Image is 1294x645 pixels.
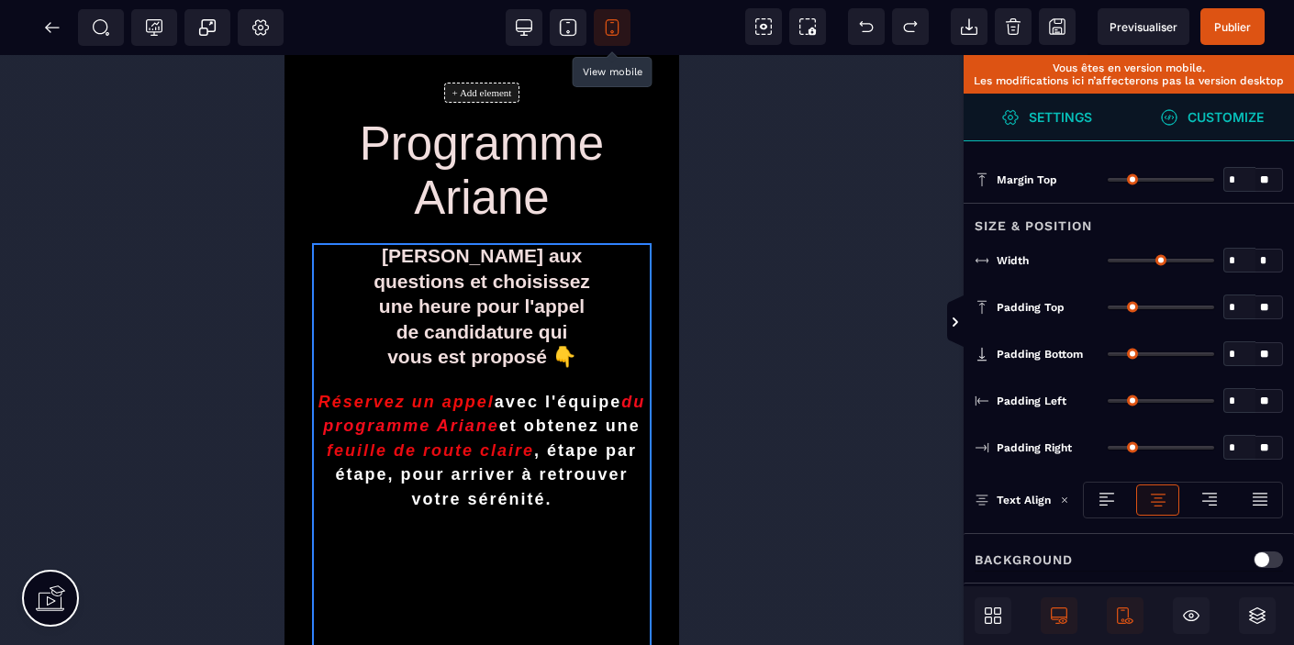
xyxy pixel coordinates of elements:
[1029,110,1092,124] strong: Settings
[997,440,1072,455] span: Padding Right
[1239,597,1276,634] span: Open Layers
[975,491,1051,509] p: Text Align
[975,549,1073,571] p: Background
[1060,495,1069,505] img: loading
[145,18,163,37] span: Tracking
[1188,110,1264,124] strong: Customize
[973,74,1285,87] p: Les modifications ici n’affecterons pas la version desktop
[789,8,826,45] span: Screenshot
[28,61,367,174] text: Programme Ariane
[1107,597,1143,634] span: Mobile Only
[973,61,1285,74] p: Vous êtes en version mobile.
[997,300,1065,315] span: Padding Top
[1214,20,1251,34] span: Publier
[251,18,270,37] span: Setting Body
[1129,94,1294,141] span: Open Style Manager
[997,394,1066,408] span: Padding Left
[92,18,110,37] span: SEO
[28,330,367,461] h3: avec l'équipe et obtenez une , étape par étape, pour arriver à retrouver votre sérénité.
[997,172,1057,187] span: Margin Top
[42,384,250,407] i: feuille de route claire
[34,335,210,359] i: Réservez un appel
[1098,8,1189,45] span: Preview
[997,347,1083,361] span: Padding Bottom
[1041,597,1077,634] span: Desktop Only
[1110,20,1177,34] span: Previsualiser
[1173,597,1210,634] span: Hide/Show Block
[745,8,782,45] span: View components
[964,203,1294,237] div: Size & Position
[997,253,1029,268] span: Width
[964,94,1129,141] span: Settings
[975,597,1011,634] span: Open Blocks
[198,18,217,37] span: Popup
[89,188,307,330] h1: [PERSON_NAME] aux questions et choisissez une heure pour l'appel de candidature qui vous est prop...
